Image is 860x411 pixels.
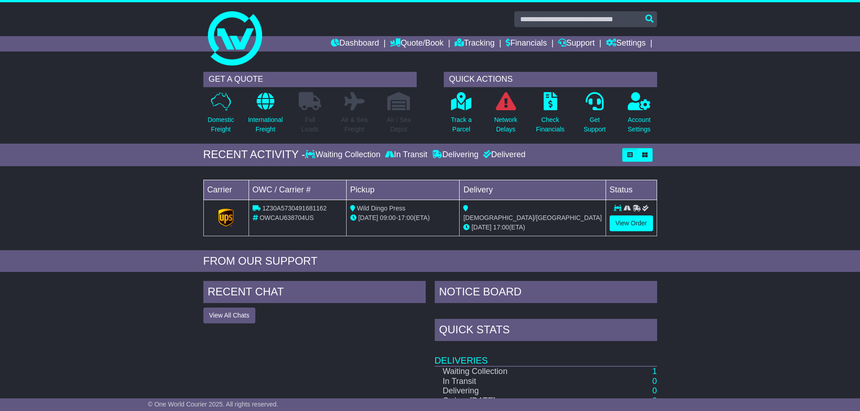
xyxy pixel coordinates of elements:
span: [DATE] [471,224,491,231]
div: Delivered [481,150,526,160]
td: Status [606,180,657,200]
span: OWCAU638704US [259,214,314,221]
p: Get Support [583,115,606,134]
div: QUICK ACTIONS [444,72,657,87]
p: Domestic Freight [207,115,234,134]
span: 17:00 [493,224,509,231]
td: OWC / Carrier # [249,180,346,200]
span: 09:00 [380,214,396,221]
a: Track aParcel [451,92,472,139]
a: Support [558,36,595,51]
a: Quote/Book [390,36,443,51]
td: Pickup [346,180,460,200]
td: Orders [DATE] [435,396,596,406]
td: Delivery [460,180,606,200]
span: Wild Dingo Press [357,205,405,212]
a: NetworkDelays [493,92,517,139]
a: Tracking [455,36,494,51]
a: 0 [652,377,657,386]
span: © One World Courier 2025. All rights reserved. [148,401,278,408]
a: 1 [652,367,657,376]
a: AccountSettings [627,92,651,139]
img: GetCarrierServiceLogo [218,209,234,227]
a: Settings [606,36,646,51]
div: - (ETA) [350,213,456,223]
div: Quick Stats [435,319,657,343]
div: RECENT CHAT [203,281,426,305]
a: GetSupport [583,92,606,139]
a: 0 [652,386,657,395]
td: Delivering [435,386,596,396]
p: Track a Parcel [451,115,472,134]
div: NOTICE BOARD [435,281,657,305]
p: Air / Sea Depot [387,115,411,134]
a: Dashboard [331,36,379,51]
span: [DATE] [358,214,378,221]
span: 17:00 [398,214,414,221]
button: View All Chats [203,308,255,323]
p: Account Settings [628,115,651,134]
a: CheckFinancials [536,92,565,139]
span: 1Z30A5730491681162 [262,205,326,212]
div: Waiting Collection [305,150,382,160]
td: In Transit [435,377,596,387]
div: FROM OUR SUPPORT [203,255,657,268]
div: (ETA) [463,223,602,232]
td: Carrier [203,180,249,200]
p: Network Delays [494,115,517,134]
a: 0 [652,396,657,405]
td: Waiting Collection [435,366,596,377]
a: Financials [506,36,547,51]
a: View Order [610,215,653,231]
td: Deliveries [435,343,657,366]
p: Full Loads [299,115,321,134]
p: Air & Sea Freight [341,115,368,134]
p: Check Financials [536,115,564,134]
div: RECENT ACTIVITY - [203,148,305,161]
a: InternationalFreight [248,92,283,139]
span: [DEMOGRAPHIC_DATA]/[GEOGRAPHIC_DATA] [463,214,602,221]
a: DomesticFreight [207,92,234,139]
div: GET A QUOTE [203,72,417,87]
div: In Transit [383,150,430,160]
div: Delivering [430,150,481,160]
p: International Freight [248,115,283,134]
